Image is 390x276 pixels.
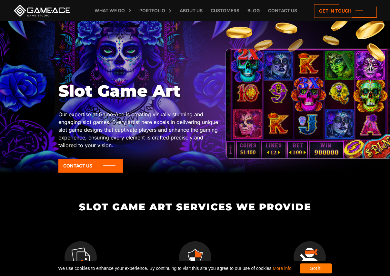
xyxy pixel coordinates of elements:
a: More info [273,266,291,271]
div: Got it! [300,263,332,273]
a: Get in touch [314,4,377,18]
img: Concept icon [65,241,97,273]
img: Game character icon [294,241,326,273]
p: Our expertise at Game-Ace is creating visually stunning and engaging slot games. Every artist her... [58,110,222,149]
h2: Slot Game Art Services We Provide [23,202,367,212]
span: We use cookies to enhance your experience. By continuing to visit this site you agree to our use ... [58,263,291,273]
h1: Slot Game Art [58,81,222,101]
img: Game irem icon [179,241,211,273]
a: Contact Us [58,159,123,173]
